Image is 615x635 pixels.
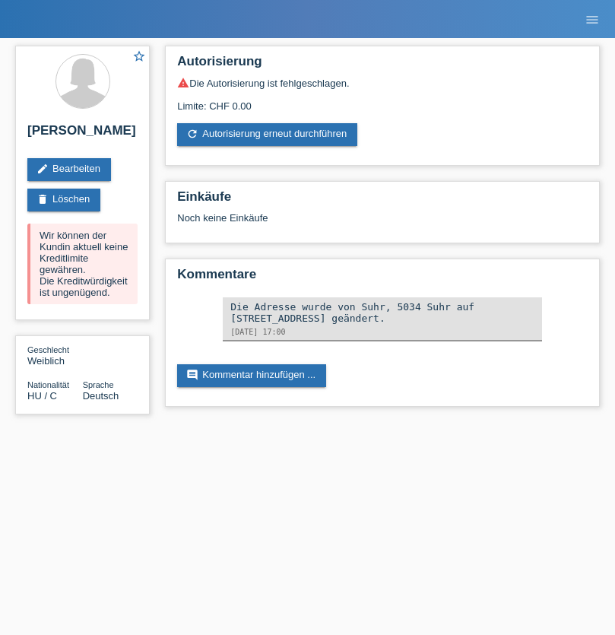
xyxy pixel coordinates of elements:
span: Nationalität [27,380,69,389]
a: menu [577,14,607,24]
div: Weiblich [27,344,83,367]
span: Sprache [83,380,114,389]
i: comment [186,369,198,381]
span: Ungarn / C / 20.06.2010 [27,390,57,402]
h2: Kommentare [177,267,588,290]
h2: Autorisierung [177,54,588,77]
i: warning [177,77,189,89]
a: deleteLöschen [27,189,100,211]
i: refresh [186,128,198,140]
div: Die Adresse wurde von Suhr, 5034 Suhr auf [STREET_ADDRESS] geändert. [230,301,534,324]
div: Die Autorisierung ist fehlgeschlagen. [177,77,588,89]
h2: [PERSON_NAME] [27,123,138,146]
div: Limite: CHF 0.00 [177,89,588,112]
i: delete [36,193,49,205]
a: star_border [132,49,146,65]
div: Wir können der Kundin aktuell keine Kreditlimite gewähren. Die Kreditwürdigkeit ist ungenügend. [27,224,138,304]
a: refreshAutorisierung erneut durchführen [177,123,357,146]
a: commentKommentar hinzufügen ... [177,364,326,387]
div: Noch keine Einkäufe [177,212,588,235]
span: Deutsch [83,390,119,402]
div: [DATE] 17:00 [230,328,534,336]
a: editBearbeiten [27,158,111,181]
i: star_border [132,49,146,63]
i: edit [36,163,49,175]
i: menu [585,12,600,27]
h2: Einkäufe [177,189,588,212]
span: Geschlecht [27,345,69,354]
